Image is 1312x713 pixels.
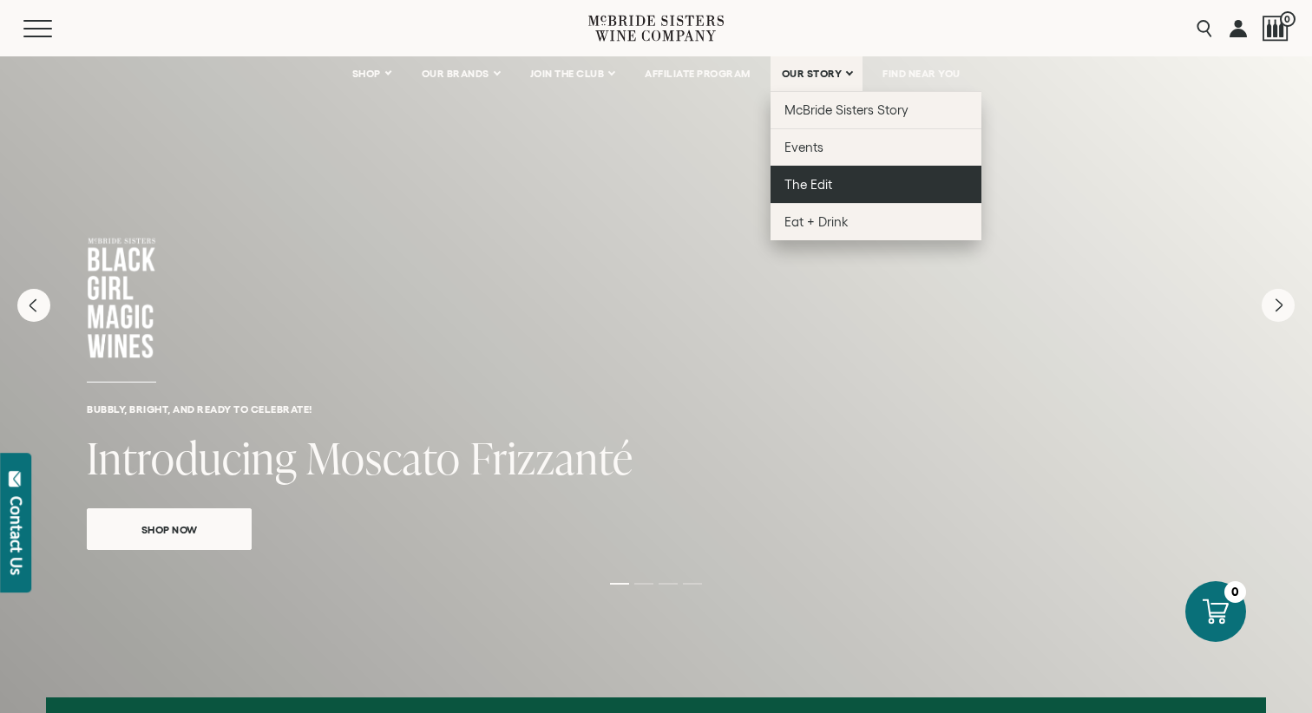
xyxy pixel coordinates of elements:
a: Eat + Drink [771,203,981,240]
span: SHOP [352,68,382,80]
a: OUR BRANDS [410,56,510,91]
button: Previous [17,289,50,322]
span: Moscato [306,428,461,487]
a: The Edit [771,166,981,203]
a: OUR STORY [771,56,863,91]
a: Shop Now [87,508,252,550]
span: Introducing [87,428,297,487]
div: Contact Us [8,496,25,575]
span: McBride Sisters Story [784,102,909,117]
span: AFFILIATE PROGRAM [645,68,751,80]
span: Events [784,140,823,154]
div: 0 [1224,581,1246,603]
button: Next [1262,289,1295,322]
a: Events [771,128,981,166]
span: OUR STORY [782,68,843,80]
h6: Bubbly, bright, and ready to celebrate! [87,403,1225,415]
span: Eat + Drink [784,214,849,229]
span: The Edit [784,177,832,192]
span: 0 [1280,11,1296,27]
li: Page dot 3 [659,583,678,585]
span: JOIN THE CLUB [530,68,605,80]
a: JOIN THE CLUB [519,56,626,91]
span: FIND NEAR YOU [882,68,961,80]
a: SHOP [341,56,402,91]
li: Page dot 1 [610,583,629,585]
span: Shop Now [111,520,228,540]
span: OUR BRANDS [422,68,489,80]
a: FIND NEAR YOU [871,56,972,91]
button: Mobile Menu Trigger [23,20,86,37]
span: Frizzanté [470,428,633,487]
a: McBride Sisters Story [771,91,981,128]
li: Page dot 4 [683,583,702,585]
a: AFFILIATE PROGRAM [633,56,762,91]
li: Page dot 2 [634,583,653,585]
